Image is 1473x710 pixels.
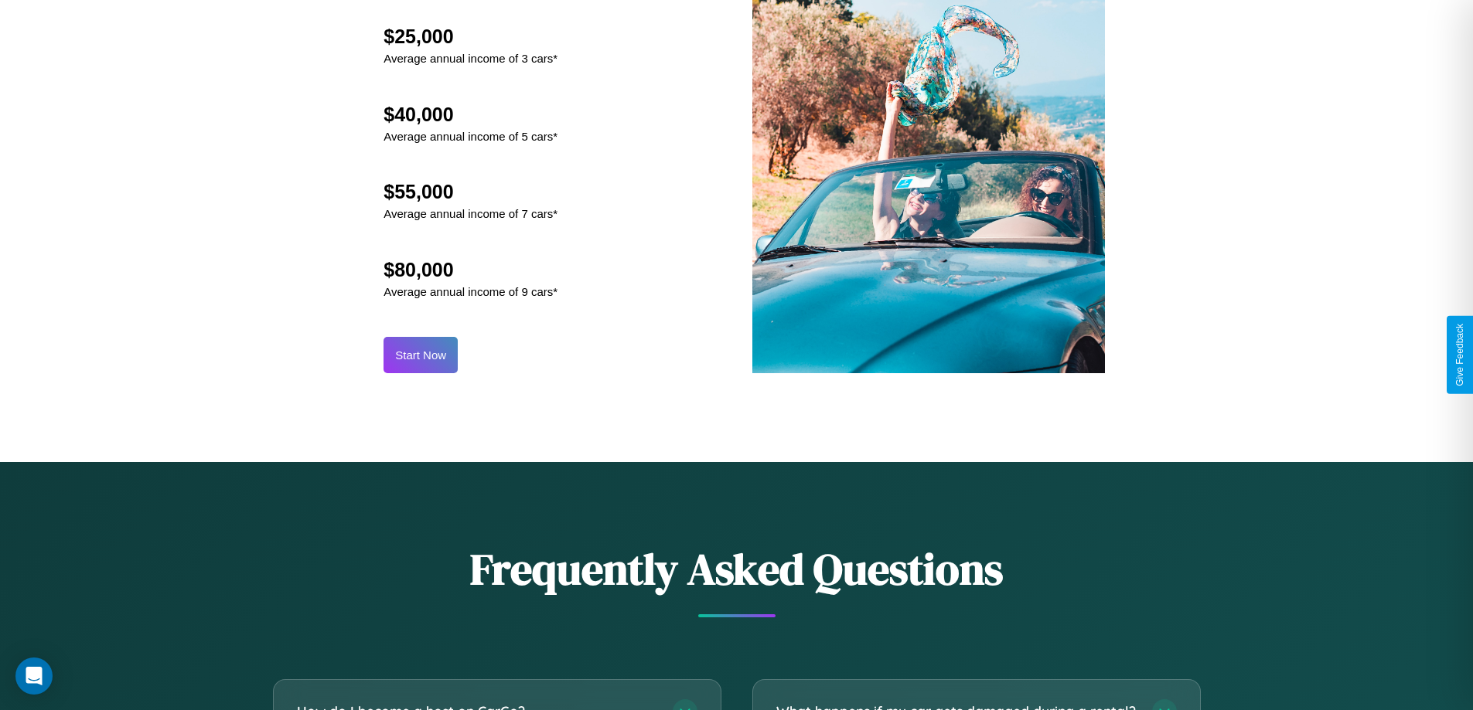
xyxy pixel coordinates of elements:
[15,657,53,695] div: Open Intercom Messenger
[384,337,458,373] button: Start Now
[384,181,557,203] h2: $55,000
[384,281,557,302] p: Average annual income of 9 cars*
[273,539,1201,599] h2: Frequently Asked Questions
[384,126,557,147] p: Average annual income of 5 cars*
[384,104,557,126] h2: $40,000
[384,259,557,281] h2: $80,000
[1454,324,1465,386] div: Give Feedback
[384,48,557,69] p: Average annual income of 3 cars*
[384,25,557,48] h2: $25,000
[384,203,557,224] p: Average annual income of 7 cars*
